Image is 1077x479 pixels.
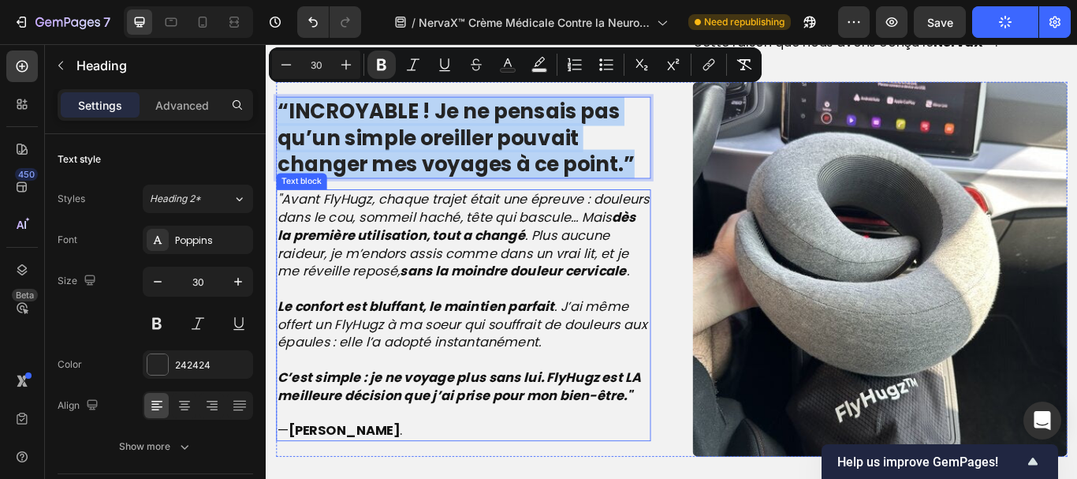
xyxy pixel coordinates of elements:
[175,234,249,248] div: Poppins
[6,6,117,38] button: 7
[914,6,966,38] button: Save
[155,97,209,114] p: Advanced
[103,13,110,32] p: 7
[143,185,253,213] button: Heading 2*
[266,44,1077,479] iframe: Design area
[26,440,156,462] strong: [PERSON_NAME]
[12,289,38,301] div: Beta
[150,192,201,206] span: Heading 2*
[78,97,122,114] p: Settings
[704,15,784,29] span: Need republishing
[269,47,762,82] div: Editor contextual toolbar
[15,153,68,167] div: Text block
[58,192,85,206] div: Styles
[297,6,361,38] div: Undo/Redo
[58,357,82,372] div: Color
[58,395,102,417] div: Align
[58,432,253,461] button: Show more
[58,233,77,247] div: Font
[837,455,1023,470] span: Help us improve GemPages!
[15,168,38,181] div: 450
[927,16,953,29] span: Save
[76,56,247,75] p: Heading
[13,440,159,462] span: — .
[1023,402,1061,440] div: Open Intercom Messenger
[58,152,101,167] div: Text style
[412,14,416,31] span: /
[175,358,249,372] div: 242424
[58,271,99,292] div: Size
[119,439,192,455] div: Show more
[419,14,650,31] span: NervaX™ Crème Médicale Contre la Neuropathie
[837,452,1042,471] button: Show survey - Help us improve GemPages!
